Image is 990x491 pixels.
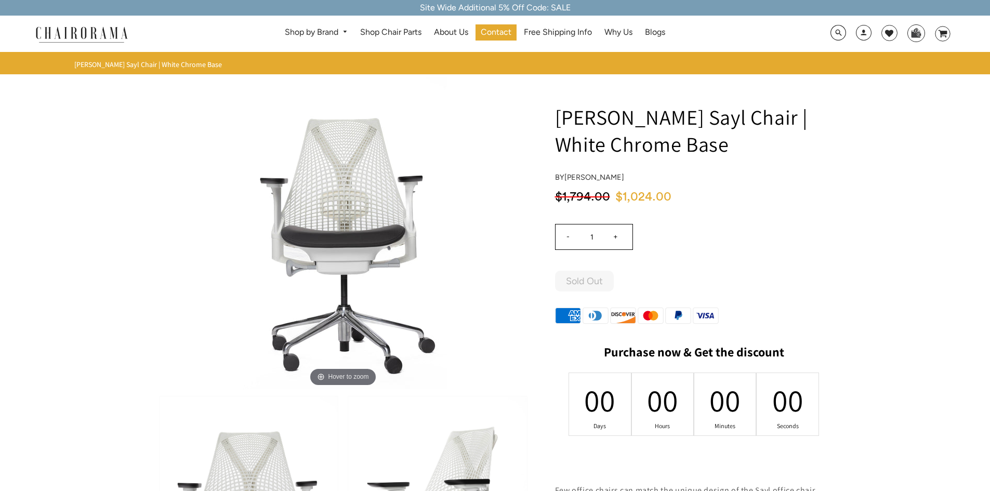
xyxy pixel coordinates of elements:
nav: DesktopNavigation [178,24,772,44]
span: [PERSON_NAME] Sayl Chair | White Chrome Base [74,60,222,69]
img: chairorama [30,25,134,43]
span: Why Us [604,27,632,38]
h1: [PERSON_NAME] Sayl Chair | White Chrome Base [555,103,833,157]
div: Days [593,422,607,430]
h4: by [555,173,833,182]
a: Blogs [640,24,670,41]
span: Sold Out [566,275,603,287]
a: Contact [476,24,517,41]
a: Free Shipping Info [519,24,597,41]
a: About Us [429,24,473,41]
span: $1,794.00 [555,190,615,205]
span: Contact [481,27,511,38]
div: 00 [593,380,607,420]
div: 00 [656,380,669,420]
span: Free Shipping Info [524,27,592,38]
a: Shop Chair Parts [355,24,427,41]
h2: Purchase now & Get the discount [555,344,833,365]
img: WhatsApp_Image_2024-07-12_at_16.23.01.webp [908,25,924,41]
div: Seconds [781,422,795,430]
a: Shop by Brand [280,24,353,41]
div: 00 [718,380,732,420]
a: [PERSON_NAME] [564,172,624,182]
span: About Us [434,27,468,38]
div: Minutes [718,422,732,430]
button: Sold Out [555,271,614,291]
img: Herman Miller Sayl Chair | White Chrome Base - chairorama [239,77,447,389]
a: Herman Miller Sayl Chair | White Chrome Base - chairoramaHover to zoom [239,227,447,238]
span: Shop Chair Parts [360,27,421,38]
span: $1,024.00 [615,190,677,205]
div: Hours [656,422,669,430]
nav: breadcrumbs [74,60,226,69]
input: - [556,224,580,249]
input: + [603,224,628,249]
a: Why Us [599,24,638,41]
span: Blogs [645,27,665,38]
div: 00 [781,380,795,420]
